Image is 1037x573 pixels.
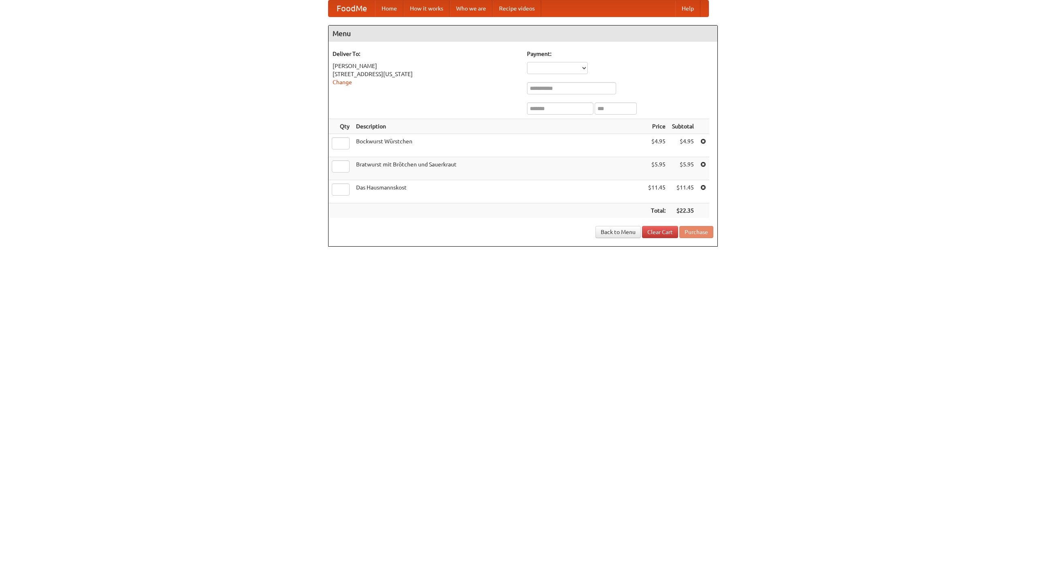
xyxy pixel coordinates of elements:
[669,180,697,203] td: $11.45
[403,0,450,17] a: How it works
[645,203,669,218] th: Total:
[493,0,541,17] a: Recipe videos
[669,157,697,180] td: $5.95
[329,0,375,17] a: FoodMe
[353,119,645,134] th: Description
[669,134,697,157] td: $4.95
[333,50,519,58] h5: Deliver To:
[642,226,678,238] a: Clear Cart
[333,62,519,70] div: [PERSON_NAME]
[595,226,641,238] a: Back to Menu
[353,180,645,203] td: Das Hausmannskost
[679,226,713,238] button: Purchase
[675,0,700,17] a: Help
[669,119,697,134] th: Subtotal
[527,50,713,58] h5: Payment:
[645,134,669,157] td: $4.95
[353,134,645,157] td: Bockwurst Würstchen
[353,157,645,180] td: Bratwurst mit Brötchen und Sauerkraut
[645,180,669,203] td: $11.45
[450,0,493,17] a: Who we are
[333,70,519,78] div: [STREET_ADDRESS][US_STATE]
[645,119,669,134] th: Price
[375,0,403,17] a: Home
[669,203,697,218] th: $22.35
[333,79,352,85] a: Change
[329,26,717,42] h4: Menu
[329,119,353,134] th: Qty
[645,157,669,180] td: $5.95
